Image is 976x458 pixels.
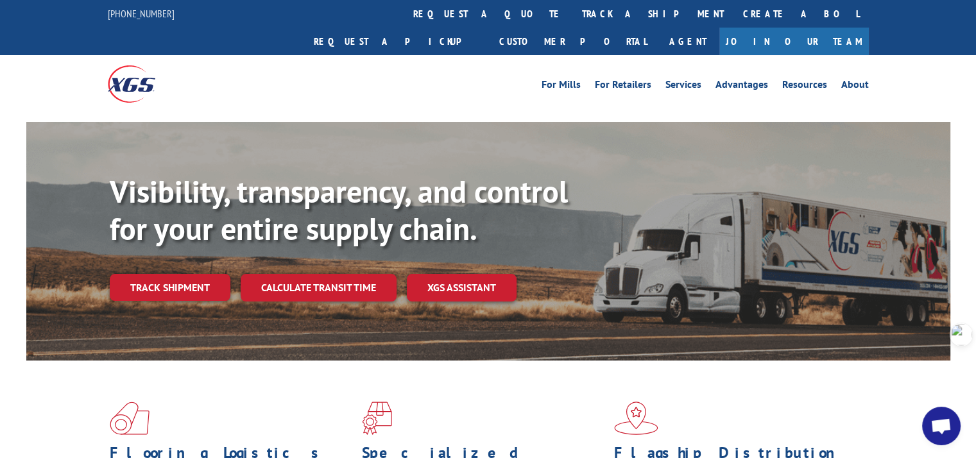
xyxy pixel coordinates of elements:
[595,80,651,94] a: For Retailers
[715,80,768,94] a: Advantages
[241,274,397,301] a: Calculate transit time
[110,402,150,435] img: xgs-icon-total-supply-chain-intelligence-red
[110,171,568,248] b: Visibility, transparency, and control for your entire supply chain.
[656,28,719,55] a: Agent
[614,402,658,435] img: xgs-icon-flagship-distribution-model-red
[841,80,869,94] a: About
[110,274,230,301] a: Track shipment
[108,7,175,20] a: [PHONE_NUMBER]
[407,274,517,301] a: XGS ASSISTANT
[665,80,701,94] a: Services
[490,28,656,55] a: Customer Portal
[362,402,392,435] img: xgs-icon-focused-on-flooring-red
[304,28,490,55] a: Request a pickup
[922,407,961,445] div: Open chat
[542,80,581,94] a: For Mills
[782,80,827,94] a: Resources
[719,28,869,55] a: Join Our Team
